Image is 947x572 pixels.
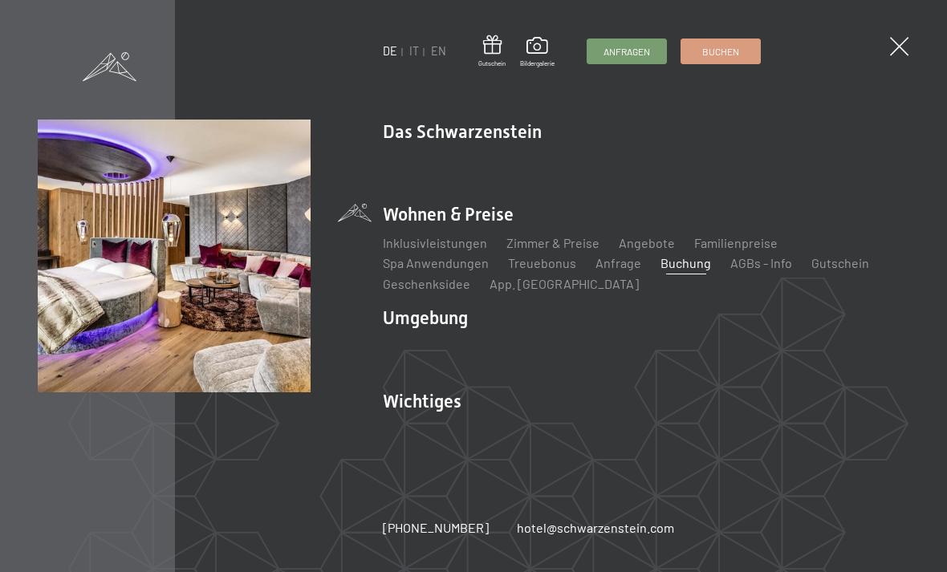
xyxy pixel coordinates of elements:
a: Gutschein [811,255,869,270]
a: [PHONE_NUMBER] [383,519,489,537]
a: IT [409,44,419,58]
span: [PHONE_NUMBER] [383,520,489,535]
span: Gutschein [478,59,506,68]
span: Buchen [702,45,739,59]
a: EN [431,44,446,58]
a: Bildergalerie [520,37,555,67]
a: Inklusivleistungen [383,235,487,250]
a: Familienpreise [694,235,778,250]
a: Buchung [660,255,711,270]
a: Geschenksidee [383,276,470,291]
span: Bildergalerie [520,59,555,68]
a: Anfragen [587,39,666,63]
a: DE [383,44,397,58]
span: Anfragen [604,45,650,59]
a: Zimmer & Preise [506,235,599,250]
a: Anfrage [595,255,641,270]
a: hotel@schwarzenstein.com [517,519,674,537]
a: Buchen [681,39,760,63]
a: AGBs - Info [730,255,792,270]
a: Gutschein [478,35,506,68]
a: Angebote [619,235,675,250]
a: App. [GEOGRAPHIC_DATA] [490,276,639,291]
a: Treuebonus [508,255,576,270]
a: Spa Anwendungen [383,255,489,270]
